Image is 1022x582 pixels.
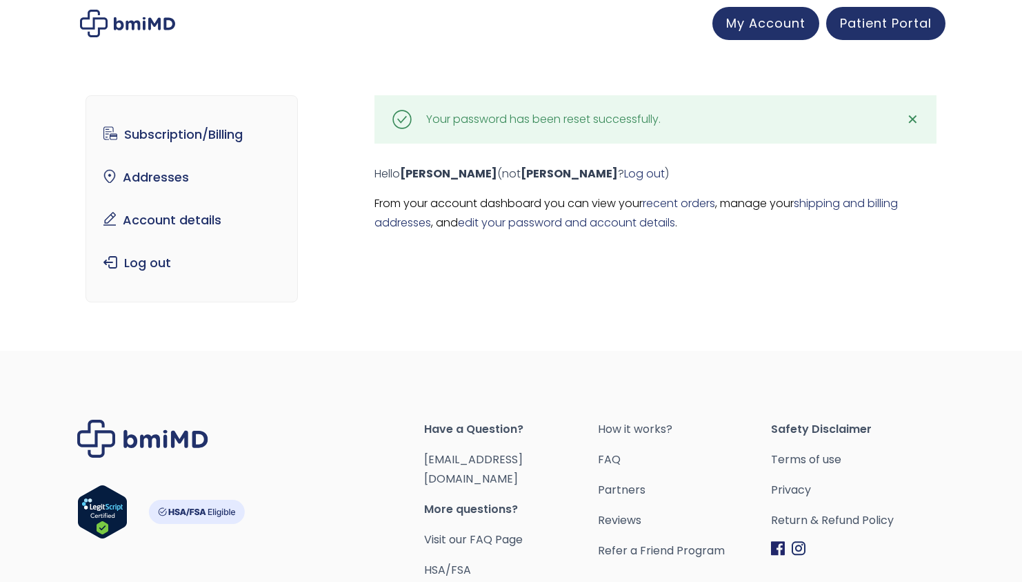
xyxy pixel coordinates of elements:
span: Patient Portal [840,14,932,32]
span: Have a Question? [424,420,598,439]
img: Instagram [792,541,805,556]
a: How it works? [598,420,772,439]
img: HSA-FSA [148,500,245,524]
strong: [PERSON_NAME] [521,166,618,182]
a: FAQ [598,450,772,469]
a: Log out [97,249,288,278]
a: ✕ [899,106,926,133]
a: Return & Refund Policy [771,511,945,530]
span: My Account [726,14,805,32]
a: Subscription/Billing [97,120,288,149]
a: Privacy [771,481,945,500]
a: Partners [598,481,772,500]
strong: [PERSON_NAME] [400,166,497,182]
nav: Account pages [86,95,299,302]
a: Visit our FAQ Page [424,532,523,547]
img: Verify Approval for www.bmimd.com [77,485,128,539]
a: My Account [712,7,819,40]
a: [EMAIL_ADDRESS][DOMAIN_NAME] [424,452,523,487]
img: Facebook [771,541,785,556]
div: Your password has been reset successfully. [426,110,661,129]
a: edit your password and account details [458,215,675,231]
a: HSA/FSA [424,562,471,578]
img: My account [80,10,175,37]
a: recent orders [643,195,715,211]
span: More questions? [424,500,598,519]
span: ✕ [907,110,919,129]
p: From your account dashboard you can view your , manage your , and . [374,194,936,233]
a: Refer a Friend Program [598,541,772,561]
a: Account details [97,206,288,235]
span: Safety Disclaimer [771,420,945,439]
a: Reviews [598,511,772,530]
img: Brand Logo [77,420,208,458]
a: Patient Portal [826,7,945,40]
a: Verify LegitScript Approval for www.bmimd.com [77,485,128,545]
a: Terms of use [771,450,945,469]
p: Hello (not ? ) [374,164,936,184]
a: Log out [624,166,665,182]
a: Addresses [97,163,288,192]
